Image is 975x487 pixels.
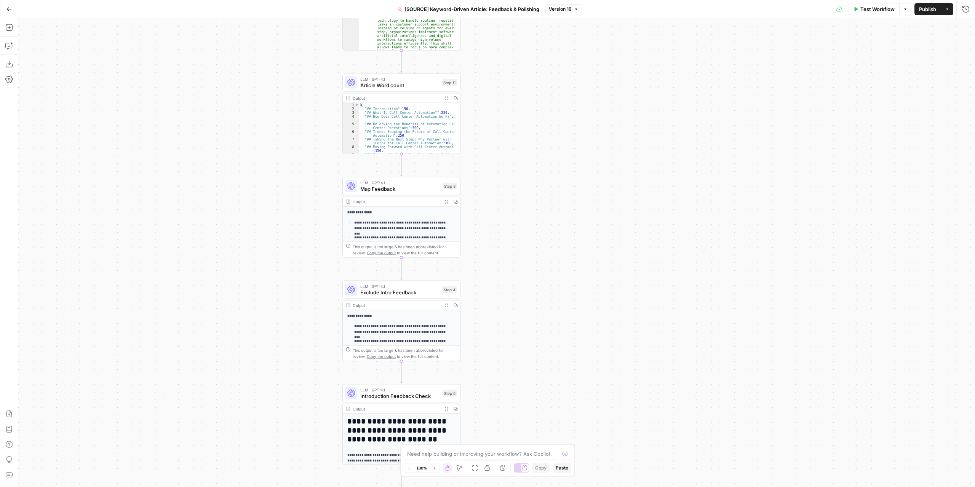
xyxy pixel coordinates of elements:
div: 8 [343,145,359,153]
div: Output [353,95,440,101]
span: Toggle code folding, rows 1 through 10 [355,103,359,107]
g: Edge from step_2 to step_11 [400,50,403,73]
div: 3 [343,111,359,115]
span: LLM · GPT-4.1 [360,387,440,393]
button: Version 19 [545,4,582,14]
button: Test Workflow [849,3,899,15]
g: Edge from step_4 to step_5 [400,361,403,383]
span: [SOURCE] Keyword-Driven Article: Feedback & Polishing [404,5,539,13]
button: Paste [553,463,571,473]
button: Publish [914,3,941,15]
span: LLM · GPT-4.1 [360,76,439,82]
span: Copy [535,465,547,471]
span: Copy the output [367,354,396,359]
div: 5 [343,122,359,130]
div: Output [353,302,440,308]
div: Output [353,406,440,412]
div: 6 [343,130,359,137]
button: [SOURCE] Keyword-Driven Article: Feedback & Polishing [393,3,544,15]
g: Edge from step_11 to step_3 [400,154,403,176]
div: Step 4 [442,286,457,293]
div: 9 [343,153,359,160]
span: LLM · GPT-4.1 [360,180,440,186]
div: 4 [343,115,359,122]
div: 1 [343,103,359,107]
span: Publish [919,5,936,13]
span: Exclude Intro Feedback [360,289,439,296]
div: Step 3 [443,183,457,190]
div: This output is too large & has been abbreviated for review. to view the full content. [353,347,457,359]
g: Edge from step_5 to step_7 [400,465,403,487]
span: Test Workflow [860,5,895,13]
span: Map Feedback [360,185,440,193]
span: LLM · GPT-4.1 [360,283,439,289]
div: 7 [343,137,359,145]
span: Paste [556,465,568,471]
span: Article Word count [360,81,439,89]
div: LLM · GPT-4.1Article Word countStep 11Output{ "## Introduction":150, "## What Is Call Center Auto... [342,73,460,154]
span: 100% [416,465,427,471]
div: 4 [343,15,359,61]
button: Copy [532,463,550,473]
span: Copy the output [367,251,396,255]
div: This output is too large & has been abbreviated for review. to view the full content. [353,244,457,256]
g: Edge from step_3 to step_4 [400,257,403,280]
div: 2 [343,107,359,111]
div: Step 5 [443,390,457,397]
span: Introduction Feedback Check [360,392,440,400]
span: Version 19 [549,6,572,13]
div: Output [353,199,440,205]
div: Step 11 [442,79,457,86]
